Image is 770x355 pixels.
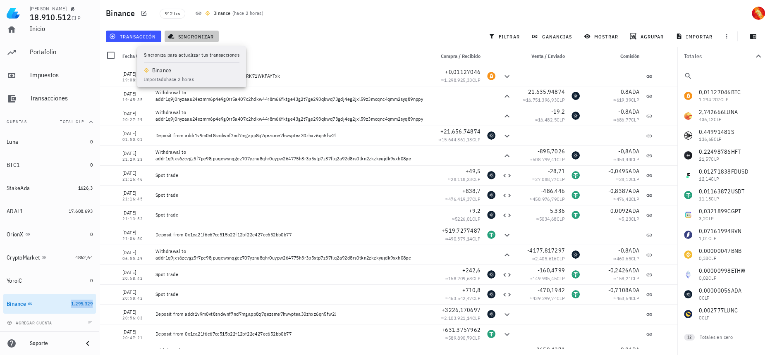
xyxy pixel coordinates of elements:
button: CuentasTotal CLP [3,112,96,132]
span: -4177,817297 [527,247,565,254]
div: Inicio [30,25,93,33]
span: -895,7026 [538,148,565,155]
div: USDT-icon [572,171,580,179]
div: ADA-icon [487,290,495,298]
span: -0,2426 [608,267,629,274]
span: ≈ [445,236,481,242]
a: Inicio [3,19,96,39]
div: [DATE] [122,90,149,98]
span: 0 [90,138,93,145]
div: Fecha UTC [119,46,152,66]
div: [DATE] [122,288,149,296]
span: agregar cuenta [9,320,52,326]
span: CLP [557,275,565,281]
div: BTC1 [7,162,20,169]
div: [DATE] [122,328,149,336]
div: Totales [684,53,753,59]
span: 460,65 [616,255,631,262]
div: BTC-icon [487,72,495,80]
span: ADA [629,108,639,115]
span: ≈ [613,275,639,281]
div: USDT-icon [572,290,580,298]
span: -0,8387 [608,187,629,195]
span: 463.542,47 [448,295,472,301]
div: Spot trade [155,172,428,179]
span: 0 [90,162,93,168]
button: mostrar [581,31,623,42]
button: transacción [106,31,161,42]
a: Portafolio [3,43,96,62]
span: 439.299,74 [533,295,557,301]
span: 12 [687,334,691,341]
span: 476,42 [616,196,631,202]
span: 5,23 [622,216,631,222]
span: +242,6 [462,267,481,274]
span: 27.088,77 [535,176,557,182]
div: Withdrawal to addr1q9j0nyzaau24ezmm6p4e9g0rr5a407x2hdkw44r8m66fktge43g2t7ge293qkwq73gdj4eg2jxl59z... [155,109,428,122]
a: Binance 1.295.329 [3,294,96,314]
span: ≈ [536,216,565,222]
div: 21:16:46 [122,177,149,181]
span: 458.976,79 [533,196,557,202]
div: Deposit from addr1v9m0vt8sndwnf7nd7mgapp8q7qezsme7hwvptea30zhxz6qn5fw2l [155,132,428,139]
span: CLP [631,275,639,281]
span: ( ) [232,9,264,17]
button: Totales [677,46,770,66]
span: ≈ [613,196,639,202]
span: importar [677,33,713,40]
div: Spot trade [155,271,428,278]
div: ADA-icon [487,131,495,140]
div: Spot trade [155,212,428,218]
span: ≈ [613,295,639,301]
span: ≈ [613,97,639,103]
div: 19:45:35 [122,98,149,102]
span: 454,44 [616,156,631,162]
span: CLP [472,77,481,83]
span: -0,8 [618,346,629,353]
span: ADA [629,167,639,175]
div: 06:55:49 [122,257,149,261]
span: +710,8 [462,286,481,294]
div: Withdrawal to addr1q9jxs6zcvgz5f7pe98jpuqewsnqgez707yznu8qhr0uypw264775h3r3p5stp7z37flq2a92d8rs0t... [155,149,428,162]
span: -486,446 [541,187,565,195]
span: ≈ [452,216,481,222]
span: -21.635,94874 [526,88,565,95]
span: CLP [631,196,639,202]
a: StakeAda 1626,3 [3,178,96,198]
div: Deposit from 0x1ca21f6c67cc515b22f12bf22e427ec652bb0b77 [155,231,428,238]
span: ≈ [445,335,481,341]
span: -0,8 [618,88,629,95]
span: -2659,4371 [534,346,565,353]
span: CLP [557,295,565,301]
span: 28,12 [619,176,631,182]
span: CLP [472,136,481,143]
span: Nota [155,53,165,59]
span: CLP [472,335,481,341]
div: Portafolio [30,48,93,56]
div: Soporte [30,340,76,347]
span: ≈ [445,295,481,301]
img: LedgiFi [7,7,20,20]
div: USDT-icon [572,270,580,279]
span: CLP [631,216,639,222]
span: 17.608.693 [69,208,93,214]
a: OrionX 0 [3,224,96,244]
div: Nota [152,46,431,66]
span: 490.379,14 [448,236,472,242]
span: Compra / Recibido [441,53,481,59]
span: ≈ [445,275,481,281]
div: [DATE] [122,248,149,257]
span: ADA [629,247,639,254]
div: ADA-icon [572,250,580,259]
span: 158,21 [616,275,631,281]
span: +838,7 [462,187,481,195]
span: ≈ [441,315,481,321]
div: Withdrawal to addr1q9jxs6zcvgz5f7pe98jpuqewsnqgez707yznu8qhr0uypw264775h3r3p5stp7z37flq2a92d8rs0t... [155,248,428,261]
span: ADA [629,148,639,155]
span: CLP [472,216,481,222]
span: 0 [90,277,93,284]
span: ≈ [530,295,565,301]
div: ADA-icon [487,191,495,199]
div: [DATE] [122,149,149,157]
span: -0,8 [618,148,629,155]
